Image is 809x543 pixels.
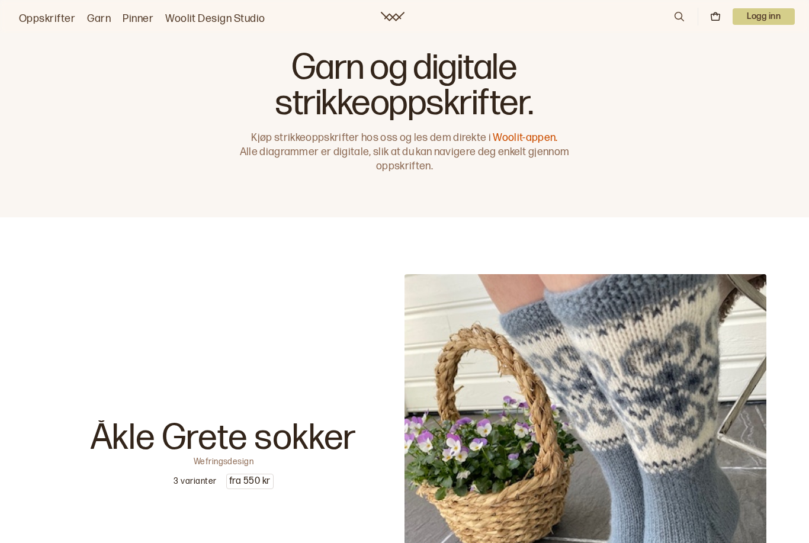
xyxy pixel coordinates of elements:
[381,12,404,21] a: Woolit
[174,475,216,487] p: 3 varianter
[194,456,254,464] p: Wefringsdesign
[733,8,795,25] p: Logg inn
[123,11,153,27] a: Pinner
[234,50,575,121] h1: Garn og digitale strikkeoppskrifter.
[234,131,575,173] p: Kjøp strikkeoppskrifter hos oss og les dem direkte i Alle diagrammer er digitale, slik at du kan ...
[19,11,75,27] a: Oppskrifter
[91,420,357,456] p: Åkle Grete sokker
[733,8,795,25] button: User dropdown
[493,131,557,144] a: Woolit-appen.
[165,11,265,27] a: Woolit Design Studio
[87,11,111,27] a: Garn
[227,474,273,489] p: fra 550 kr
